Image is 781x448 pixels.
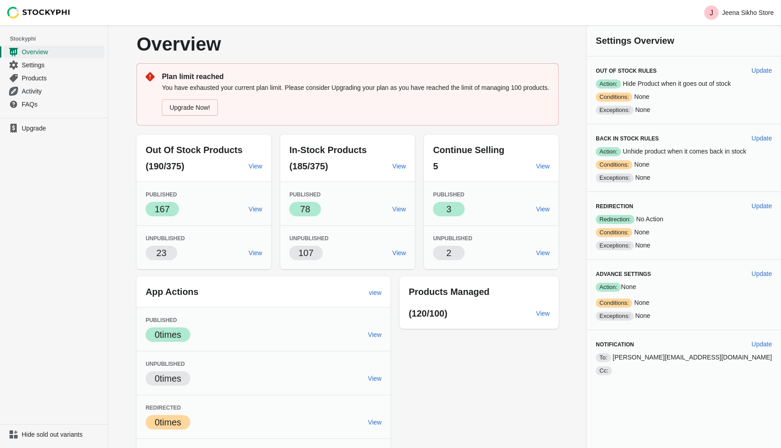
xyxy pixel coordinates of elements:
[596,241,633,250] span: Exceptions:
[249,205,262,213] span: View
[364,327,385,343] a: View
[300,204,310,214] span: 78
[368,331,381,338] span: View
[162,99,218,116] a: Upgrade Now!
[409,308,447,318] span: (120/100)
[748,198,776,214] button: Update
[752,67,772,74] span: Update
[596,353,611,362] span: To:
[532,201,553,217] a: View
[249,163,262,170] span: View
[146,405,181,411] span: Redirected
[596,105,772,115] p: None
[596,283,621,292] span: Action:
[596,173,633,182] span: Exceptions:
[155,330,181,340] span: 0 times
[146,161,184,171] span: (190/375)
[596,271,744,278] h3: Advance Settings
[249,249,262,257] span: View
[4,58,104,71] a: Settings
[392,249,406,257] span: View
[289,145,367,155] span: In-Stock Products
[710,9,713,17] text: J
[596,312,633,321] span: Exceptions:
[532,245,553,261] a: View
[596,366,612,375] span: Cc:
[4,71,104,84] a: Products
[136,34,386,54] p: Overview
[289,191,320,198] span: Published
[245,201,266,217] a: View
[433,145,504,155] span: Continue Selling
[389,201,409,217] a: View
[392,205,406,213] span: View
[596,241,772,250] p: None
[596,282,772,292] p: None
[289,235,329,242] span: Unpublished
[146,191,177,198] span: Published
[365,285,385,301] a: view
[433,235,472,242] span: Unpublished
[722,9,774,16] p: Jeena Sikho Store
[596,298,772,308] p: None
[4,98,104,111] a: FAQs
[22,61,103,70] span: Settings
[22,100,103,109] span: FAQs
[536,310,550,317] span: View
[22,430,103,439] span: Hide sold out variants
[596,135,744,142] h3: Back in Stock Rules
[536,163,550,170] span: View
[596,215,772,224] p: No Action
[245,158,266,174] a: View
[596,67,744,75] h3: Out of Stock Rules
[156,248,166,258] span: 23
[447,204,452,214] span: 3
[146,361,185,367] span: Unpublished
[162,71,550,82] p: Plan limit reached
[596,106,633,115] span: Exceptions:
[369,289,381,296] span: view
[155,373,181,383] span: 0 times
[22,47,103,56] span: Overview
[146,317,177,323] span: Published
[536,205,550,213] span: View
[596,228,772,237] p: None
[389,245,409,261] a: View
[701,4,777,22] button: Avatar with initials JJeena Sikho Store
[22,74,103,83] span: Products
[433,161,438,171] span: 5
[155,204,169,214] span: 167
[532,158,553,174] a: View
[596,353,772,362] p: [PERSON_NAME][EMAIL_ADDRESS][DOMAIN_NAME]
[389,158,409,174] a: View
[146,235,185,242] span: Unpublished
[364,370,385,387] a: View
[748,130,776,146] button: Update
[752,202,772,210] span: Update
[596,79,621,89] span: Action:
[596,160,632,169] span: Conditions:
[596,147,621,156] span: Action:
[596,79,772,89] p: Hide Product when it goes out of stock
[146,287,198,297] span: App Actions
[433,191,464,198] span: Published
[596,93,632,102] span: Conditions:
[7,7,71,19] img: Stockyphi
[536,249,550,257] span: View
[748,266,776,282] button: Update
[596,341,744,348] h3: Notification
[704,5,719,20] span: Avatar with initials J
[289,161,328,171] span: (185/375)
[22,87,103,96] span: Activity
[4,84,104,98] a: Activity
[245,245,266,261] a: View
[752,341,772,348] span: Update
[4,122,104,135] a: Upgrade
[596,36,674,46] span: Settings Overview
[146,145,242,155] span: Out Of Stock Products
[596,92,772,102] p: None
[155,417,181,427] span: 0 times
[748,62,776,79] button: Update
[596,228,632,237] span: Conditions:
[447,248,452,258] span: 2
